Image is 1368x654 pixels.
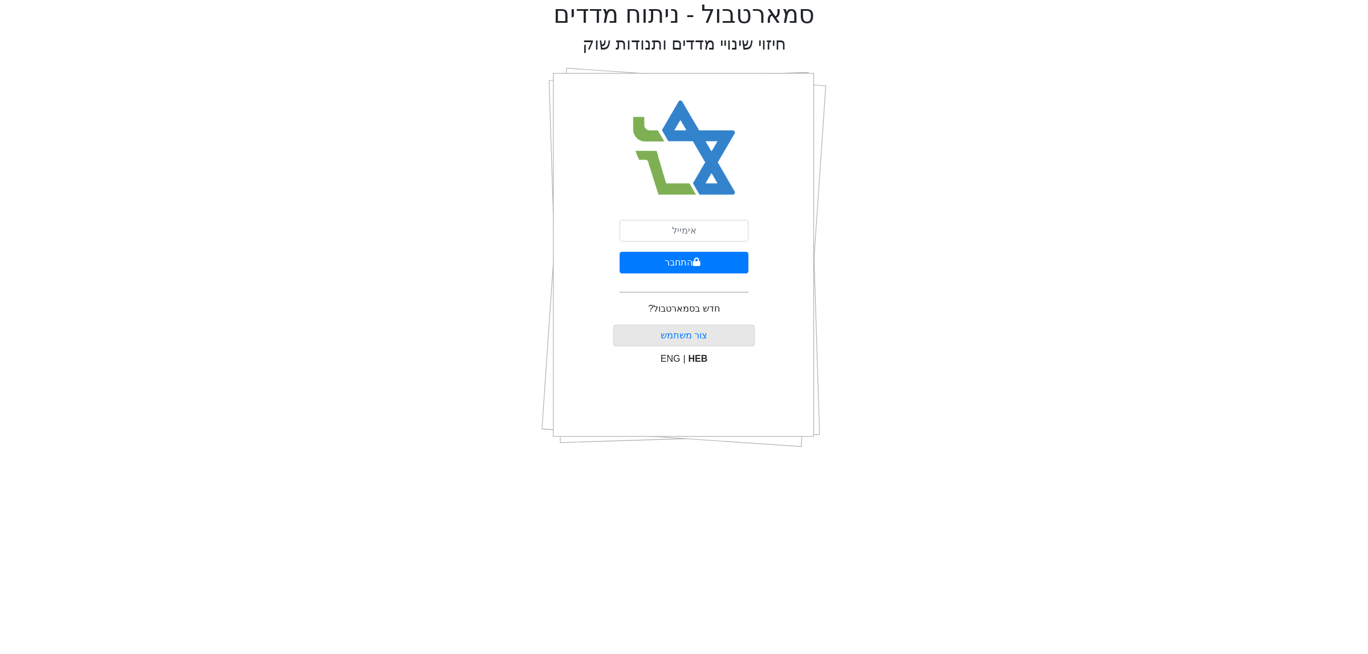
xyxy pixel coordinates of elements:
span: HEB [689,354,708,363]
span: ENG [661,354,681,363]
h2: חיזוי שינויי מדדים ותנודות שוק [583,34,786,54]
button: צור משתמש [613,325,755,346]
p: חדש בסמארטבול? [648,302,719,316]
input: אימייל [620,220,748,242]
a: צור משתמש [661,330,707,340]
span: | [683,354,685,363]
img: Smart Bull [622,85,746,211]
button: התחבר [620,252,748,273]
